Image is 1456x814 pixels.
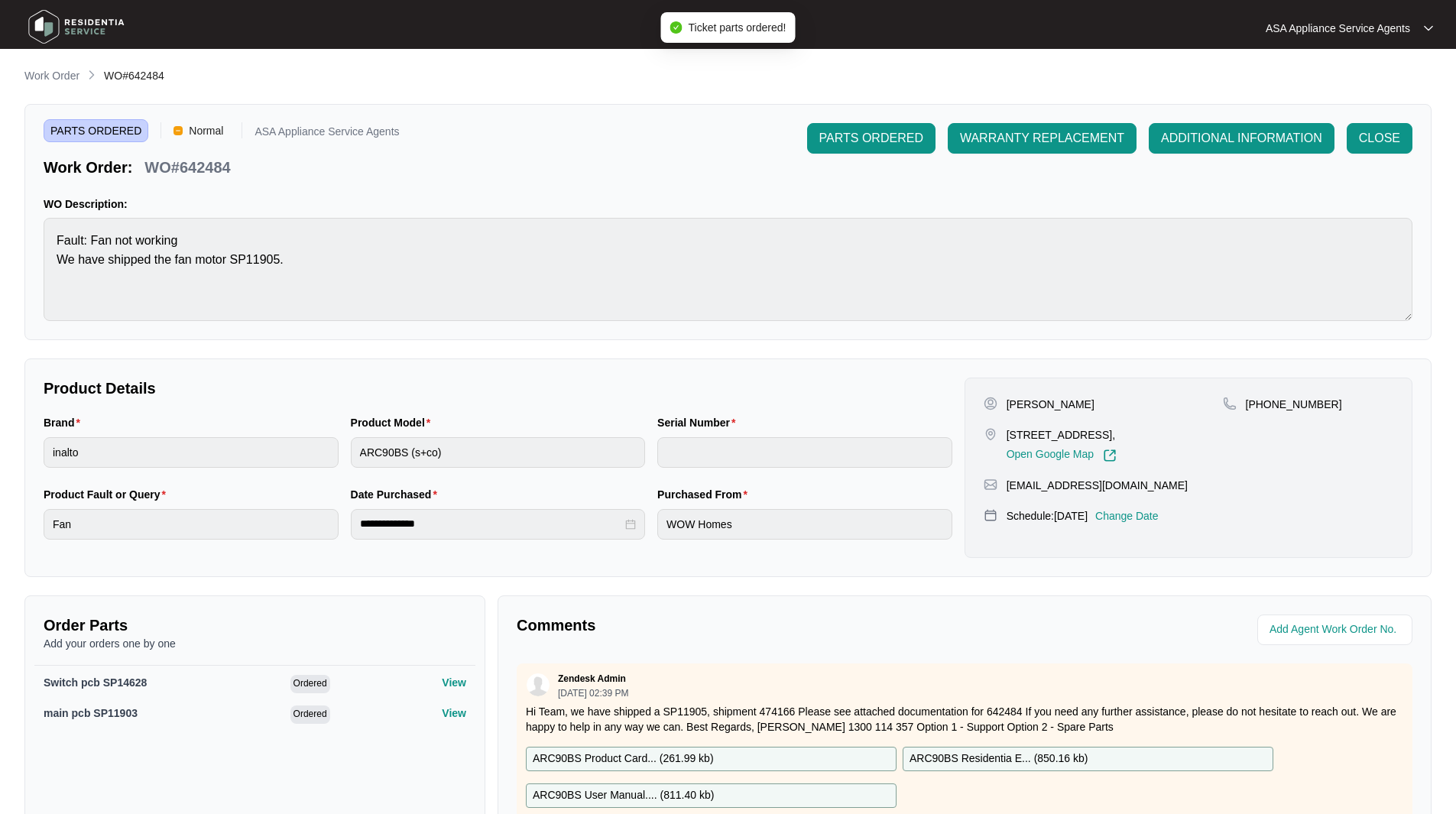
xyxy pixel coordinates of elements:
[1424,24,1433,32] img: dropdown arrow
[657,415,741,430] label: Serial Number
[44,119,148,142] span: PARTS ORDERED
[558,689,628,698] p: [DATE] 02:39 PM
[44,676,147,689] span: Switch pcb SP14628
[44,196,1412,212] p: WO Description:
[24,68,79,83] p: Work Order
[173,126,183,135] img: Vercel Logo
[360,516,623,532] input: Date Purchased
[44,157,132,178] p: Work Order:
[819,129,923,148] span: PARTS ORDERED
[1161,129,1322,148] span: ADDITIONAL INFORMATION
[44,378,952,399] p: Product Details
[290,675,330,693] span: Ordered
[526,704,1403,735] p: Hi Team, we have shipped a SP11905, shipment 474166 Please see attached documentation for 642484 ...
[1007,508,1088,524] p: Schedule: [DATE]
[1007,397,1094,412] p: [PERSON_NAME]
[984,427,997,441] img: map-pin
[984,508,997,522] img: map-pin
[44,615,466,636] p: Order Parts
[104,70,164,82] span: WO#642484
[533,787,714,804] p: ARC90BS User Manual.... ( 811.40 kb )
[984,478,997,491] img: map-pin
[44,487,172,502] label: Product Fault or Query
[183,119,229,142] span: Normal
[960,129,1124,148] span: WARRANTY REPLACEMENT
[533,751,714,767] p: ARC90BS Product Card... ( 261.99 kb )
[657,509,952,540] input: Purchased From
[1149,123,1334,154] button: ADDITIONAL INFORMATION
[558,673,626,685] p: Zendesk Admin
[44,437,339,468] input: Brand
[1359,129,1400,148] span: CLOSE
[1347,123,1412,154] button: CLOSE
[807,123,936,154] button: PARTS ORDERED
[517,615,954,636] p: Comments
[86,69,98,81] img: chevron-right
[1095,508,1159,524] p: Change Date
[44,415,86,430] label: Brand
[1007,478,1188,493] p: [EMAIL_ADDRESS][DOMAIN_NAME]
[1103,449,1117,462] img: Link-External
[290,705,330,724] span: Ordered
[1270,621,1403,639] input: Add Agent Work Order No.
[44,707,138,719] span: main pcb SP11903
[1266,21,1410,36] p: ASA Appliance Service Agents
[657,487,754,502] label: Purchased From
[442,705,466,721] p: View
[21,68,83,85] a: Work Order
[44,509,339,540] input: Product Fault or Query
[255,126,399,142] p: ASA Appliance Service Agents
[984,397,997,410] img: user-pin
[23,4,130,50] img: residentia service logo
[351,487,443,502] label: Date Purchased
[44,636,466,651] p: Add your orders one by one
[948,123,1137,154] button: WARRANTY REPLACEMENT
[657,437,952,468] input: Serial Number
[44,218,1412,321] textarea: Fault: Fan not working We have shipped the fan motor SP11905.
[689,21,786,34] span: Ticket parts ordered!
[144,157,230,178] p: WO#642484
[1007,449,1117,462] a: Open Google Map
[1007,427,1117,443] p: [STREET_ADDRESS],
[351,437,646,468] input: Product Model
[670,21,683,34] span: check-circle
[1246,397,1342,412] p: [PHONE_NUMBER]
[442,675,466,690] p: View
[351,415,437,430] label: Product Model
[527,673,550,696] img: user.svg
[910,751,1088,767] p: ARC90BS Residentia E... ( 850.16 kb )
[1223,397,1237,410] img: map-pin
